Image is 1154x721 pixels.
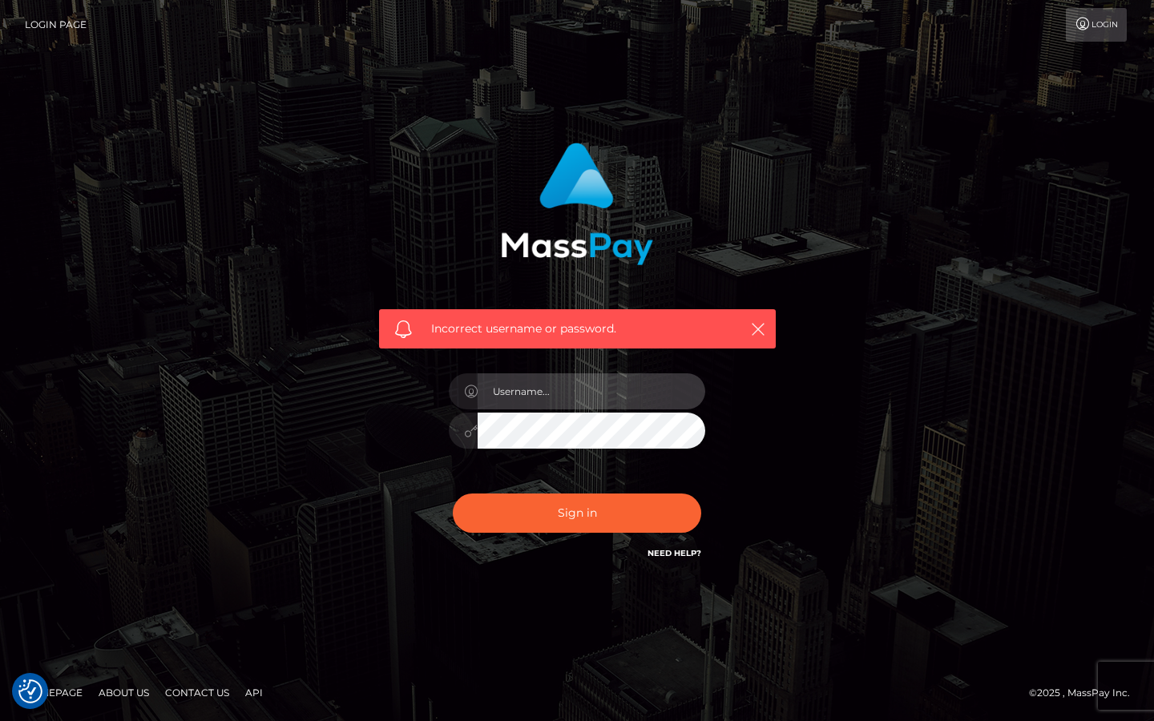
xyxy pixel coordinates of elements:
div: © 2025 , MassPay Inc. [1029,684,1142,702]
input: Username... [478,373,705,409]
a: API [239,680,269,705]
a: Homepage [18,680,89,705]
img: MassPay Login [501,143,653,265]
a: Login [1066,8,1127,42]
button: Consent Preferences [18,679,42,703]
img: Revisit consent button [18,679,42,703]
a: Login Page [25,8,87,42]
a: About Us [92,680,155,705]
a: Contact Us [159,680,236,705]
span: Incorrect username or password. [431,320,724,337]
button: Sign in [453,493,701,533]
a: Need Help? [648,548,701,558]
